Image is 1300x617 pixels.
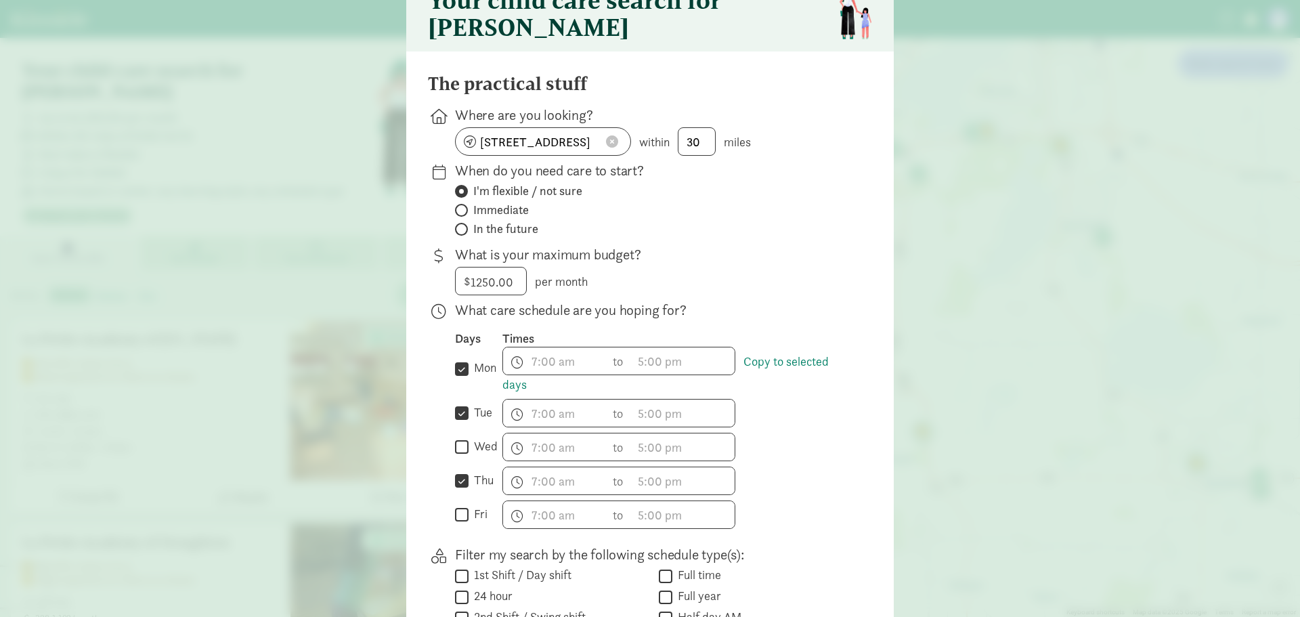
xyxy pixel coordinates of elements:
div: Days [455,331,502,347]
span: within [639,134,670,150]
label: wed [469,438,498,454]
p: Where are you looking? [455,106,850,125]
input: 5:00 pm [632,467,735,494]
input: 7:00 am [503,501,606,528]
label: tue [469,404,492,421]
input: 5:00 pm [632,347,735,375]
span: I'm flexible / not sure [473,183,582,199]
input: 5:00 pm [632,501,735,528]
span: to [613,438,625,456]
label: Full year [672,588,721,604]
input: 5:00 pm [632,433,735,461]
input: enter zipcode or address [456,128,630,155]
input: 7:00 am [503,347,606,375]
span: to [613,506,625,524]
input: 7:00 am [503,467,606,494]
input: 7:00 am [503,400,606,427]
input: 5:00 pm [632,400,735,427]
span: per month [535,274,588,289]
span: In the future [473,221,538,237]
span: Immediate [473,202,529,218]
label: 1st Shift / Day shift [469,567,571,583]
div: Times [502,331,850,347]
p: What is your maximum budget? [455,245,850,264]
span: to [613,472,625,490]
h4: The practical stuff [428,73,587,95]
span: to [613,352,625,370]
p: When do you need care to start? [455,161,850,180]
span: miles [724,134,751,150]
label: Full time [672,567,721,583]
input: 7:00 am [503,433,606,461]
p: What care schedule are you hoping for? [455,301,850,320]
p: Filter my search by the following schedule type(s): [455,545,850,564]
label: thu [469,472,494,488]
label: mon [469,360,496,376]
label: 24 hour [469,588,513,604]
label: fri [469,506,487,522]
span: to [613,404,625,423]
